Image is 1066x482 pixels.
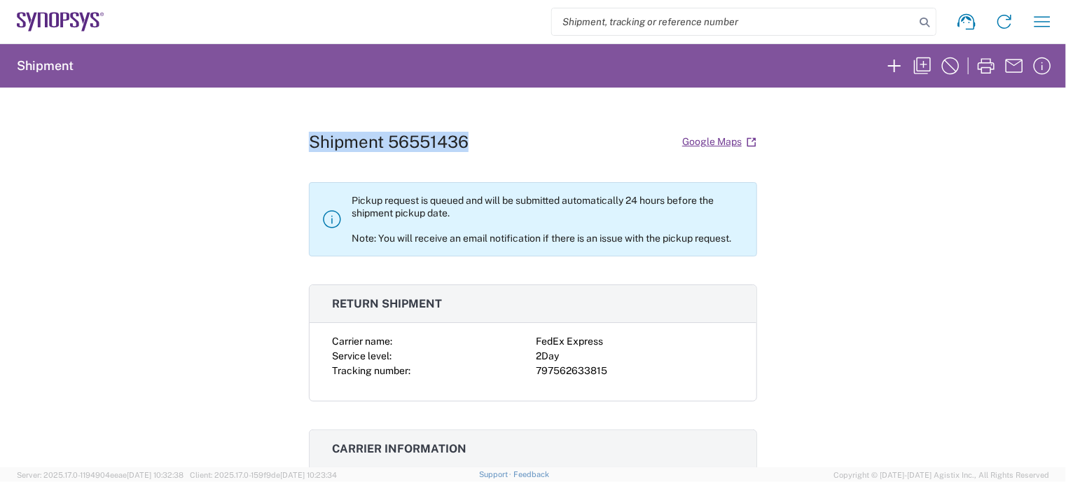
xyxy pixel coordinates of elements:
span: Service level: [332,350,392,361]
div: 2Day [536,349,734,364]
div: 797562633815 [536,364,734,378]
h1: Shipment 56551436 [309,132,469,152]
span: Carrier information [332,442,466,455]
h2: Shipment [17,57,74,74]
span: Client: 2025.17.0-159f9de [190,471,337,479]
span: Server: 2025.17.0-1194904eeae [17,471,184,479]
span: [DATE] 10:23:34 [280,471,337,479]
span: Carrier name: [332,336,392,347]
a: Google Maps [681,130,757,154]
p: Pickup request is queued and will be submitted automatically 24 hours before the shipment pickup ... [352,194,745,245]
span: Return shipment [332,297,442,310]
input: Shipment, tracking or reference number [552,8,915,35]
span: Tracking number: [332,365,410,376]
div: FedEx Express [536,334,734,349]
span: Copyright © [DATE]-[DATE] Agistix Inc., All Rights Reserved [833,469,1049,481]
span: [DATE] 10:32:38 [127,471,184,479]
a: Feedback [513,470,549,478]
a: Support [479,470,514,478]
